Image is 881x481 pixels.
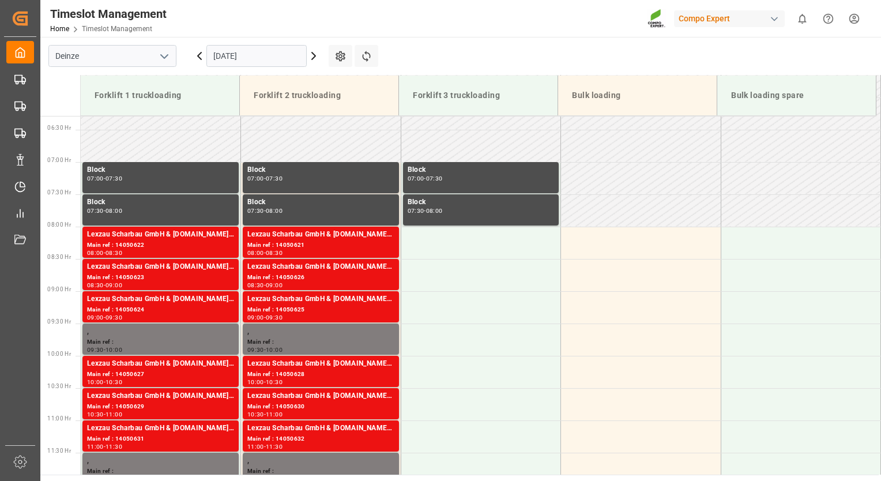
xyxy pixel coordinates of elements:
span: 08:30 Hr [47,254,71,260]
div: 08:00 [247,250,264,255]
div: Main ref : [87,337,234,347]
div: 10:00 [247,379,264,385]
div: 11:00 [247,444,264,449]
div: Main ref : [87,467,234,476]
div: 10:30 [87,412,104,417]
div: 09:30 [106,315,122,320]
div: Forklift 1 truckloading [90,85,230,106]
div: 07:30 [426,176,443,181]
div: Forklift 3 truckloading [408,85,548,106]
div: Block [247,197,394,208]
div: 07:30 [266,176,283,181]
div: Lexzau Scharbau GmbH & [DOMAIN_NAME], COMPO EXPERT Benelux N.V. [87,358,234,370]
img: Screenshot%202023-09-29%20at%2010.02.21.png_1712312052.png [647,9,666,29]
div: Block [87,197,234,208]
div: Lexzau Scharbau GmbH & [DOMAIN_NAME], COMPO EXPERT Benelux N.V. [247,294,394,305]
div: Block [247,164,394,176]
div: 09:30 [87,347,104,352]
div: - [104,379,106,385]
div: - [104,176,106,181]
div: 08:00 [106,208,122,213]
div: - [264,283,266,288]
div: 07:30 [408,208,424,213]
div: 07:00 [247,176,264,181]
span: 07:30 Hr [47,189,71,196]
div: Timeslot Management [50,5,167,22]
a: Home [50,25,69,33]
div: - [104,208,106,213]
div: Lexzau Scharbau GmbH & [DOMAIN_NAME], COMPO EXPERT Benelux N.V. [247,261,394,273]
div: Lexzau Scharbau GmbH & [DOMAIN_NAME], COMPO EXPERT Benelux N.V. [247,423,394,434]
div: Main ref : 14050629 [87,402,234,412]
div: 07:30 [247,208,264,213]
div: Main ref : 14050627 [87,370,234,379]
div: Main ref : 14050622 [87,240,234,250]
div: 10:30 [247,412,264,417]
div: Lexzau Scharbau GmbH & [DOMAIN_NAME], COMPO EXPERT Benelux N.V. [87,229,234,240]
div: 10:00 [87,379,104,385]
div: Lexzau Scharbau GmbH & [DOMAIN_NAME], COMPO EXPERT Benelux N.V. [247,229,394,240]
div: 10:00 [266,347,283,352]
div: Block [408,164,555,176]
div: Lexzau Scharbau GmbH & [DOMAIN_NAME], COMPO EXPERT Benelux N.V. [87,423,234,434]
div: - [264,250,266,255]
div: - [104,250,106,255]
input: Type to search/select [48,45,176,67]
span: 09:30 Hr [47,318,71,325]
div: 08:00 [426,208,443,213]
div: 07:00 [87,176,104,181]
button: show 0 new notifications [789,6,815,32]
div: 09:00 [247,315,264,320]
span: 11:30 Hr [47,448,71,454]
div: Main ref : 14050624 [87,305,234,315]
div: - [424,208,426,213]
div: Block [87,164,234,176]
div: Lexzau Scharbau GmbH & [DOMAIN_NAME], COMPO EXPERT Benelux N.V. [87,261,234,273]
span: 11:00 Hr [47,415,71,422]
div: 07:00 [408,176,424,181]
div: 08:30 [247,283,264,288]
button: Help Center [815,6,841,32]
div: Lexzau Scharbau GmbH & [DOMAIN_NAME], COMPO EXPERT Benelux N.V. [87,390,234,402]
div: Forklift 2 truckloading [249,85,389,106]
div: Main ref : 14050621 [247,240,394,250]
div: Main ref : [247,467,394,476]
div: Bulk loading [567,85,707,106]
div: 08:30 [87,283,104,288]
div: Block [408,197,555,208]
div: - [264,379,266,385]
div: 11:00 [106,412,122,417]
div: , [247,326,394,337]
div: Main ref : 14050628 [247,370,394,379]
div: 10:00 [106,347,122,352]
div: 09:00 [106,283,122,288]
span: 09:00 Hr [47,286,71,292]
div: Compo Expert [674,10,785,27]
input: DD.MM.YYYY [206,45,307,67]
div: - [104,347,106,352]
div: 08:00 [266,208,283,213]
div: - [264,412,266,417]
div: Main ref : 14050631 [87,434,234,444]
div: Lexzau Scharbau GmbH & [DOMAIN_NAME], COMPO EXPERT Benelux N.V. [87,294,234,305]
div: 08:30 [106,250,122,255]
span: 06:30 Hr [47,125,71,131]
div: Lexzau Scharbau GmbH & [DOMAIN_NAME], COMPO EXPERT Benelux N.V. [247,390,394,402]
div: Main ref : 14050630 [247,402,394,412]
button: open menu [155,47,172,65]
div: Lexzau Scharbau GmbH & [DOMAIN_NAME], COMPO EXPERT Benelux N.V. [247,358,394,370]
div: 10:30 [266,379,283,385]
div: - [264,315,266,320]
div: 11:30 [266,444,283,449]
div: 08:00 [87,250,104,255]
div: , [87,326,234,337]
div: - [104,315,106,320]
div: - [264,444,266,449]
div: - [424,176,426,181]
div: 10:30 [106,379,122,385]
span: 10:00 Hr [47,351,71,357]
div: Main ref : 14050626 [247,273,394,283]
div: , [87,455,234,467]
span: 10:30 Hr [47,383,71,389]
div: 07:30 [106,176,122,181]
